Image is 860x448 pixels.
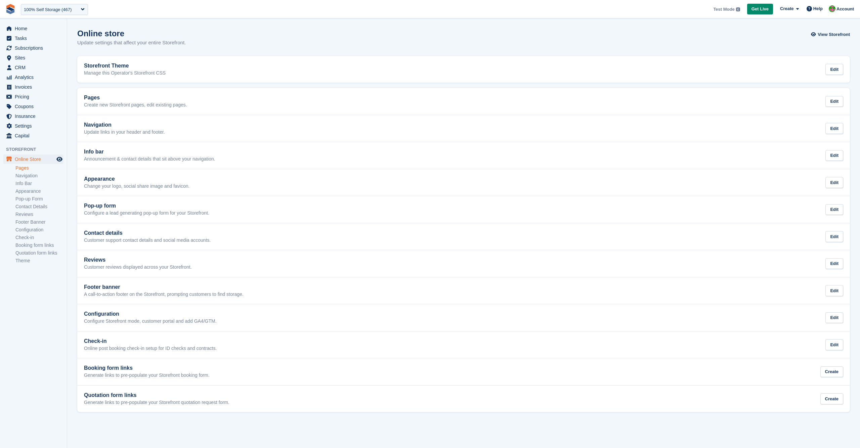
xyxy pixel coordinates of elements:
[77,277,850,304] a: Footer banner A call-to-action footer on the Storefront, prompting customers to find storage. Edit
[77,223,850,250] a: Contact details Customer support contact details and social media accounts. Edit
[77,358,850,385] a: Booking form links Generate links to pre-populate your Storefront booking form. Create
[780,5,793,12] span: Create
[84,183,189,189] p: Change your logo, social share image and favicon.
[15,53,55,62] span: Sites
[818,31,850,38] span: View Storefront
[77,88,850,115] a: Pages Create new Storefront pages, edit existing pages. Edit
[84,372,210,378] p: Generate links to pre-populate your Storefront booking form.
[84,122,165,128] h2: Navigation
[3,82,63,92] a: menu
[747,4,773,15] a: Get Live
[84,95,187,101] h2: Pages
[84,156,215,162] p: Announcement & contact details that sit above your navigation.
[15,92,55,101] span: Pricing
[15,43,55,53] span: Subscriptions
[3,24,63,33] a: menu
[825,285,843,296] div: Edit
[15,165,63,171] a: Pages
[15,211,63,218] a: Reviews
[6,146,67,153] span: Storefront
[15,242,63,249] a: Booking form links
[825,96,843,107] div: Edit
[836,6,854,12] span: Account
[825,123,843,134] div: Edit
[84,284,244,290] h2: Footer banner
[3,92,63,101] a: menu
[77,250,850,277] a: Reviews Customer reviews displayed across your Storefront. Edit
[15,196,63,202] a: Pop-up Form
[77,29,186,38] h1: Online store
[3,121,63,131] a: menu
[820,366,843,377] div: Create
[825,339,843,350] div: Edit
[84,292,244,298] p: A call-to-action footer on the Storefront, prompting customers to find storage.
[15,227,63,233] a: Configuration
[84,318,217,324] p: Configure Storefront mode, customer portal and add GA4/GTM.
[15,63,55,72] span: CRM
[24,6,72,13] div: 100% Self Storage (467)
[84,129,165,135] p: Update links in your header and footer.
[825,258,843,269] div: Edit
[15,154,55,164] span: Online Store
[84,365,210,371] h2: Booking form links
[84,210,209,216] p: Configure a lead generating pop-up form for your Storefront.
[77,386,850,412] a: Quotation form links Generate links to pre-populate your Storefront quotation request form. Create
[15,180,63,187] a: Info Bar
[825,150,843,161] div: Edit
[84,102,187,108] p: Create new Storefront pages, edit existing pages.
[77,196,850,223] a: Pop-up form Configure a lead generating pop-up form for your Storefront. Edit
[84,203,209,209] h2: Pop-up form
[84,149,215,155] h2: Info bar
[15,219,63,225] a: Footer Banner
[751,6,769,12] span: Get Live
[77,115,850,142] a: Navigation Update links in your header and footer. Edit
[15,173,63,179] a: Navigation
[713,6,734,13] span: Test Mode
[3,63,63,72] a: menu
[84,63,166,69] h2: Storefront Theme
[813,29,850,40] a: View Storefront
[15,131,55,140] span: Capital
[84,311,217,317] h2: Configuration
[77,331,850,358] a: Check-in Online post booking check-in setup for ID checks and contracts. Edit
[3,102,63,111] a: menu
[825,312,843,323] div: Edit
[55,155,63,163] a: Preview store
[84,392,229,398] h2: Quotation form links
[825,177,843,188] div: Edit
[3,111,63,121] a: menu
[77,39,186,47] p: Update settings that affect your entire Storefront.
[820,393,843,404] div: Create
[15,73,55,82] span: Analytics
[15,111,55,121] span: Insurance
[84,400,229,406] p: Generate links to pre-populate your Storefront quotation request form.
[77,142,850,169] a: Info bar Announcement & contact details that sit above your navigation. Edit
[84,230,211,236] h2: Contact details
[15,250,63,256] a: Quotation form links
[84,346,217,352] p: Online post booking check-in setup for ID checks and contracts.
[15,24,55,33] span: Home
[825,204,843,215] div: Edit
[3,43,63,53] a: menu
[84,70,166,76] p: Manage this Operator's Storefront CSS
[77,304,850,331] a: Configuration Configure Storefront mode, customer portal and add GA4/GTM. Edit
[77,56,850,83] a: Storefront Theme Manage this Operator's Storefront CSS Edit
[15,82,55,92] span: Invoices
[3,53,63,62] a: menu
[3,131,63,140] a: menu
[825,231,843,242] div: Edit
[84,264,192,270] p: Customer reviews displayed across your Storefront.
[15,204,63,210] a: Contact Details
[3,154,63,164] a: menu
[15,102,55,111] span: Coupons
[84,257,192,263] h2: Reviews
[15,34,55,43] span: Tasks
[15,258,63,264] a: Theme
[829,5,835,12] img: Will McNeilly
[3,73,63,82] a: menu
[736,7,740,11] img: icon-info-grey-7440780725fd019a000dd9b08b2336e03edf1995a4989e88bcd33f0948082b44.svg
[15,188,63,194] a: Appearance
[15,121,55,131] span: Settings
[825,64,843,75] div: Edit
[15,234,63,241] a: Check-in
